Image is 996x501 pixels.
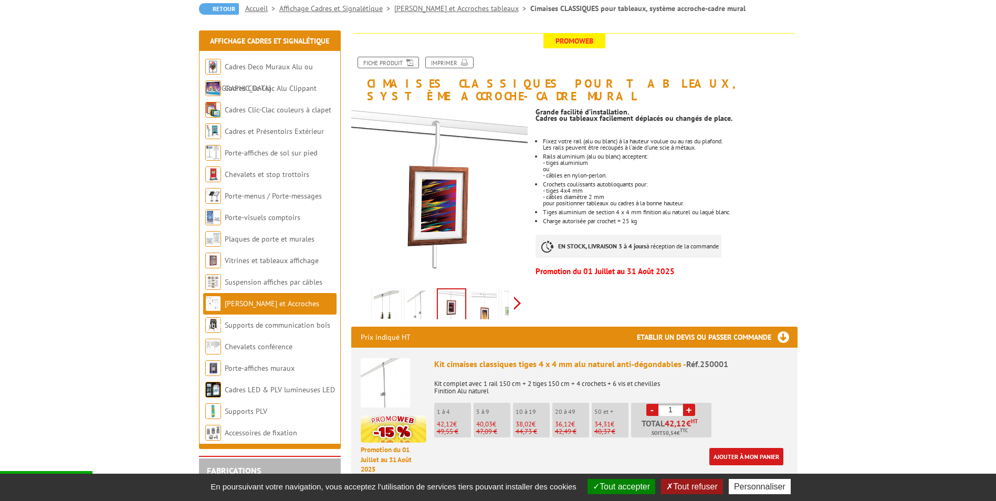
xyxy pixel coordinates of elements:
p: - câbles diamètre 2 mm [543,194,797,200]
span: 34,31 [594,420,611,429]
p: 40,37 € [594,428,628,435]
img: Cadres Clic-Clac couleurs à clapet [205,102,221,118]
img: Plaques de porte et murales [205,231,221,247]
p: Promotion du 01 Juillet au 31 Août 2025 [361,445,426,475]
span: 40,03 [476,420,492,429]
li: Cimaises CLASSIQUES pour tableaux, système accroche-cadre mural [530,3,746,14]
span: Next [512,295,522,312]
span: 36,12 [555,420,571,429]
p: € [437,421,471,428]
img: Cimaises et Accroches tableaux [205,296,221,311]
img: Kit cimaises classiques tiges 4 x 4 mm alu naturel anti-dégondables [361,358,410,408]
img: promotion [361,415,426,443]
span: 42,12 [665,419,686,427]
p: Total [634,419,711,437]
img: cimaises_classiques_pour_tableaux_systeme_accroche_cadre_250001_4bis.jpg [471,290,497,323]
a: Porte-visuels comptoirs [225,213,300,222]
p: Crochets coulissants autobloquants pour: [543,181,797,187]
p: - câbles en nylon-perlon. [543,172,797,179]
a: Plaques de porte et murales [225,234,314,244]
a: Accessoires de fixation [225,428,297,437]
p: 10 à 19 [516,408,550,415]
p: 47,09 € [476,428,510,435]
img: Porte-visuels comptoirs [205,210,221,225]
sup: HT [691,417,698,425]
img: cimaises_classiques_pour_tableaux_systeme_accroche_cadre_250001_1bis.jpg [438,289,465,322]
a: Fiche produit [358,57,419,68]
span: 38,02 [516,420,532,429]
img: Cadres et Présentoirs Extérieur [205,123,221,139]
li: Tiges aluminium de section 4 x 4 mm finition alu naturel ou laqué blanc. [543,209,797,215]
p: Promotion du 01 Juillet au 31 Août 2025 [536,268,797,275]
p: € [555,421,589,428]
img: Chevalets et stop trottoirs [205,166,221,182]
p: Kit complet avec 1 rail 150 cm + 2 tiges 150 cm + 4 crochets + 6 vis et chevilles Finition Alu na... [434,373,788,395]
img: Porte-affiches de sol sur pied [205,145,221,161]
img: 250014_rail_alu_horizontal_tiges_cables.jpg [504,290,529,323]
a: Imprimer [425,57,474,68]
a: Ajouter à mon panier [709,448,783,465]
img: Accessoires de fixation [205,425,221,441]
a: Chevalets conférence [225,342,292,351]
a: [PERSON_NAME] et Accroches tableaux [205,299,319,330]
span: € [686,419,691,427]
li: Charge autorisée par crochet = 25 kg [543,218,797,224]
img: 250001_250002_kit_cimaise_accroche_anti_degondable.jpg [406,290,432,323]
button: Personnaliser (fenêtre modale) [729,479,791,494]
a: + [683,404,695,416]
img: Chevalets conférence [205,339,221,354]
span: En poursuivant votre navigation, vous acceptez l'utilisation de services tiers pouvant installer ... [205,482,582,491]
span: 42,12 [437,420,453,429]
a: Porte-affiches muraux [225,363,295,373]
p: Grande facilité d’installation. [536,109,797,115]
p: - tiges aluminium [543,160,797,166]
p: € [516,421,550,428]
a: Porte-affiches de sol sur pied [225,148,317,158]
button: Tout accepter [588,479,655,494]
p: Fixez votre rail (alu ou blanc) à la hauteur voulue ou au ras du plafond. [543,138,797,144]
img: cimaises_classiques_pour_tableaux_systeme_accroche_cadre_250001_1bis.jpg [351,108,528,285]
a: [PERSON_NAME] et Accroches tableaux [394,4,530,13]
a: Supports PLV [225,406,267,416]
a: - [646,404,658,416]
p: 44,73 € [516,428,550,435]
span: Soit € [652,429,688,437]
p: 42,49 € [555,428,589,435]
p: 20 à 49 [555,408,589,415]
p: pour positionner tableaux ou cadres à la bonne hauteur. [543,200,797,206]
p: ou [543,166,797,172]
a: Vitrines et tableaux affichage [225,256,319,265]
a: Supports de communication bois [225,320,330,330]
p: à réception de la commande [536,235,721,258]
p: Les rails peuvent être recoupés à l'aide d'une scie à métaux. [543,144,797,151]
a: FABRICATIONS"Sur Mesure" [207,465,261,485]
a: Retour [199,3,239,15]
p: - tiges 4x4 mm [543,187,797,194]
a: Affichage Cadres et Signalétique [279,4,394,13]
img: Supports PLV [205,403,221,419]
span: 50,54 [663,429,677,437]
span: Réf.250001 [686,359,728,369]
a: Cadres Deco Muraux Alu ou [GEOGRAPHIC_DATA] [205,62,313,93]
a: Cadres Clic-Clac couleurs à clapet [225,105,331,114]
h3: Etablir un devis ou passer commande [637,327,798,348]
p: Cadres ou tableaux facilement déplacés ou changés de place. [536,115,797,121]
p: 1 à 4 [437,408,471,415]
sup: TTC [680,427,688,433]
a: Suspension affiches par câbles [225,277,322,287]
p: € [594,421,628,428]
p: 50 et + [594,408,628,415]
p: Rails aluminium (alu ou blanc) acceptent: [543,153,797,160]
img: Porte-menus / Porte-messages [205,188,221,204]
strong: EN STOCK, LIVRAISON 3 à 4 jours [558,242,646,250]
span: Promoweb [543,34,605,48]
p: 5 à 9 [476,408,510,415]
img: Cadres LED & PLV lumineuses LED [205,382,221,398]
p: € [476,421,510,428]
img: Cadres Deco Muraux Alu ou Bois [205,59,221,75]
img: Suspension affiches par câbles [205,274,221,290]
a: Chevalets et stop trottoirs [225,170,309,179]
p: Prix indiqué HT [361,327,411,348]
a: Cadres et Présentoirs Extérieur [225,127,324,136]
a: Cadres Clic-Clac Alu Clippant [225,83,317,93]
